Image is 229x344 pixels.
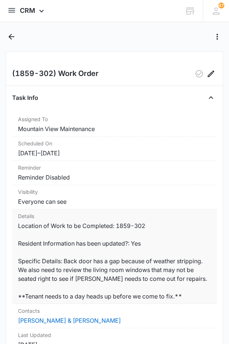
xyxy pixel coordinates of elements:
div: DetailsLocation of Work to be Completed: 1859-302 Resident Information has been updated?: Yes Spe... [12,209,217,304]
div: notifications count [218,3,224,8]
h2: (1859-302) Work Order [12,68,99,80]
div: Assigned ToMountain View Maintenance [12,112,217,137]
dd: [DATE] – [DATE] [18,149,211,157]
dd: Reminder Disabled [18,173,211,182]
span: CRM [20,7,35,14]
dt: Scheduled On [18,140,211,147]
button: Close [205,92,217,104]
div: ReminderReminder Disabled [12,161,217,185]
dt: Assigned To [18,115,211,123]
span: 47 [218,3,224,8]
div: Scheduled On[DATE]–[DATE] [12,137,217,161]
button: open subnavigation menu [7,6,16,15]
h4: Task Info [12,93,38,102]
dd: Everyone can see [18,197,211,206]
dt: Contacts [18,307,211,315]
div: Contacts[PERSON_NAME] & [PERSON_NAME] [12,304,217,328]
button: Actions [211,31,223,43]
div: VisibilityEveryone can see [12,185,217,209]
a: [PERSON_NAME] & [PERSON_NAME] [18,317,121,324]
dt: Details [18,212,211,220]
button: Edit [205,68,217,80]
dd: Mountain View Maintenance [18,124,211,133]
dt: Last Updated [18,331,211,339]
button: Back [6,31,17,43]
dt: Reminder [18,164,211,171]
dd: Location of Work to be Completed: 1859-302 Resident Information has been updated?: Yes Specific D... [18,221,211,301]
dt: Visibility [18,188,211,196]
